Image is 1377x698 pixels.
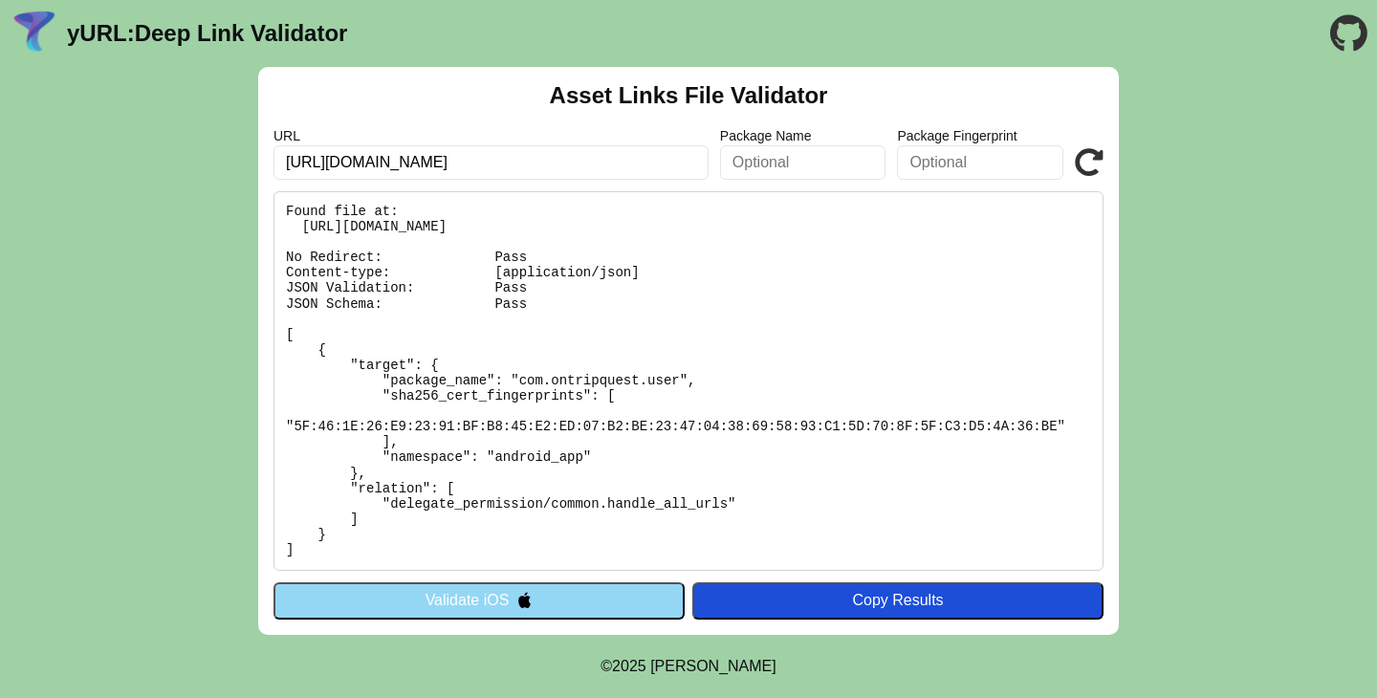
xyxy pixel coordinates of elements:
[273,128,709,143] label: URL
[897,145,1063,180] input: Optional
[692,582,1104,619] button: Copy Results
[720,128,886,143] label: Package Name
[10,9,59,58] img: yURL Logo
[702,592,1094,609] div: Copy Results
[273,582,685,619] button: Validate iOS
[67,20,347,47] a: yURL:Deep Link Validator
[720,145,886,180] input: Optional
[550,82,828,109] h2: Asset Links File Validator
[612,658,646,674] span: 2025
[897,128,1063,143] label: Package Fingerprint
[650,658,776,674] a: Michael Ibragimchayev's Personal Site
[273,145,709,180] input: Required
[516,592,533,608] img: appleIcon.svg
[273,191,1104,571] pre: Found file at: [URL][DOMAIN_NAME] No Redirect: Pass Content-type: [application/json] JSON Validat...
[601,635,776,698] footer: ©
